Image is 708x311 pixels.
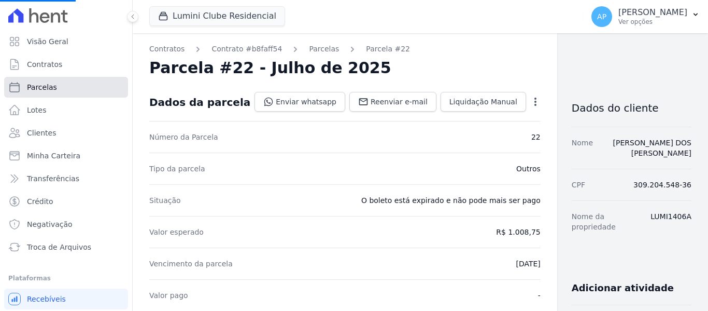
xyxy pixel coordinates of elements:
span: AP [597,13,606,20]
span: Parcelas [27,82,57,92]
a: Negativação [4,214,128,235]
a: Reenviar e-mail [349,92,436,112]
span: Recebíveis [27,294,66,304]
a: Recebíveis [4,289,128,309]
span: Lotes [27,105,47,115]
a: Transferências [4,168,128,189]
dt: CPF [572,180,585,190]
a: Parcela #22 [366,44,410,55]
dt: Número da Parcela [149,132,218,142]
dt: Valor esperado [149,227,204,237]
p: Ver opções [618,18,687,26]
h3: Adicionar atividade [572,282,674,294]
dd: Outros [516,164,541,174]
dd: 22 [531,132,541,142]
dd: [DATE] [516,259,540,269]
a: [PERSON_NAME] DOS [PERSON_NAME] [613,139,691,157]
a: Liquidação Manual [441,92,526,112]
span: Troca de Arquivos [27,242,91,252]
dt: Nome da propriedade [572,211,642,232]
span: Liquidação Manual [449,97,517,107]
div: Plataformas [8,272,124,285]
dd: LUMI1406A [650,211,691,232]
a: Clientes [4,123,128,143]
dt: Nome [572,138,593,158]
a: Parcelas [4,77,128,98]
h2: Parcela #22 - Julho de 2025 [149,59,391,77]
dd: O boleto está expirado e não pode mais ser pago [361,195,541,206]
dd: 309.204.548-36 [633,180,691,190]
span: Visão Geral [27,36,68,47]
dt: Tipo da parcela [149,164,205,174]
h3: Dados do cliente [572,102,691,114]
p: [PERSON_NAME] [618,7,687,18]
span: Clientes [27,128,56,138]
dt: Situação [149,195,181,206]
a: Parcelas [309,44,339,55]
button: AP [PERSON_NAME] Ver opções [583,2,708,31]
a: Contrato #b8faff54 [211,44,282,55]
a: Troca de Arquivos [4,237,128,258]
span: Minha Carteira [27,151,80,161]
span: Transferências [27,173,79,184]
button: Lumini Clube Residencial [149,6,285,26]
nav: Breadcrumb [149,44,541,55]
a: Contratos [4,54,128,75]
a: Minha Carteira [4,145,128,166]
a: Crédito [4,191,128,212]
a: Contratos [149,44,185,55]
span: Contratos [27,59,62,70]
a: Enviar whatsapp [254,92,345,112]
dt: Vencimento da parcela [149,259,233,269]
span: Crédito [27,196,53,207]
span: Negativação [27,219,73,229]
a: Lotes [4,100,128,120]
dd: R$ 1.008,75 [496,227,540,237]
dt: Valor pago [149,290,188,301]
a: Visão Geral [4,31,128,52]
div: Dados da parcela [149,96,250,109]
span: Reenviar e-mail [371,97,428,107]
dd: - [538,290,541,301]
